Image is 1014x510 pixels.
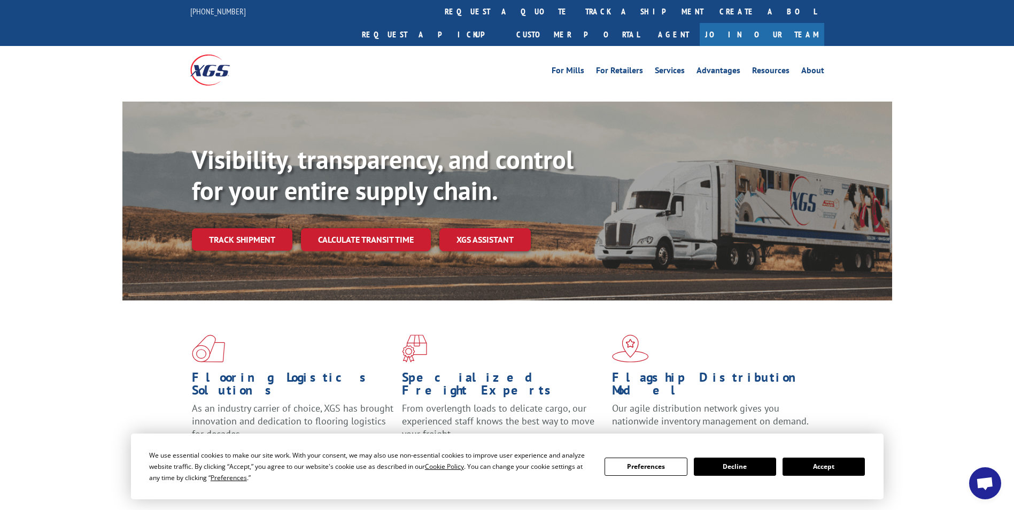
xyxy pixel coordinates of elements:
[696,66,740,78] a: Advantages
[552,66,584,78] a: For Mills
[301,228,431,251] a: Calculate transit time
[131,434,884,499] div: Cookie Consent Prompt
[694,458,776,476] button: Decline
[425,462,464,471] span: Cookie Policy
[801,66,824,78] a: About
[439,228,531,251] a: XGS ASSISTANT
[354,23,508,46] a: Request a pickup
[596,66,643,78] a: For Retailers
[211,473,247,482] span: Preferences
[402,402,604,450] p: From overlength loads to delicate cargo, our experienced staff knows the best way to move your fr...
[402,371,604,402] h1: Specialized Freight Experts
[192,371,394,402] h1: Flooring Logistics Solutions
[612,371,814,402] h1: Flagship Distribution Model
[192,228,292,251] a: Track shipment
[192,402,393,440] span: As an industry carrier of choice, XGS has brought innovation and dedication to flooring logistics...
[192,143,574,207] b: Visibility, transparency, and control for your entire supply chain.
[190,6,246,17] a: [PHONE_NUMBER]
[969,467,1001,499] div: Open chat
[655,66,685,78] a: Services
[752,66,789,78] a: Resources
[508,23,647,46] a: Customer Portal
[402,335,427,362] img: xgs-icon-focused-on-flooring-red
[700,23,824,46] a: Join Our Team
[612,402,809,427] span: Our agile distribution network gives you nationwide inventory management on demand.
[783,458,865,476] button: Accept
[612,335,649,362] img: xgs-icon-flagship-distribution-model-red
[149,450,592,483] div: We use essential cookies to make our site work. With your consent, we may also use non-essential ...
[647,23,700,46] a: Agent
[192,335,225,362] img: xgs-icon-total-supply-chain-intelligence-red
[605,458,687,476] button: Preferences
